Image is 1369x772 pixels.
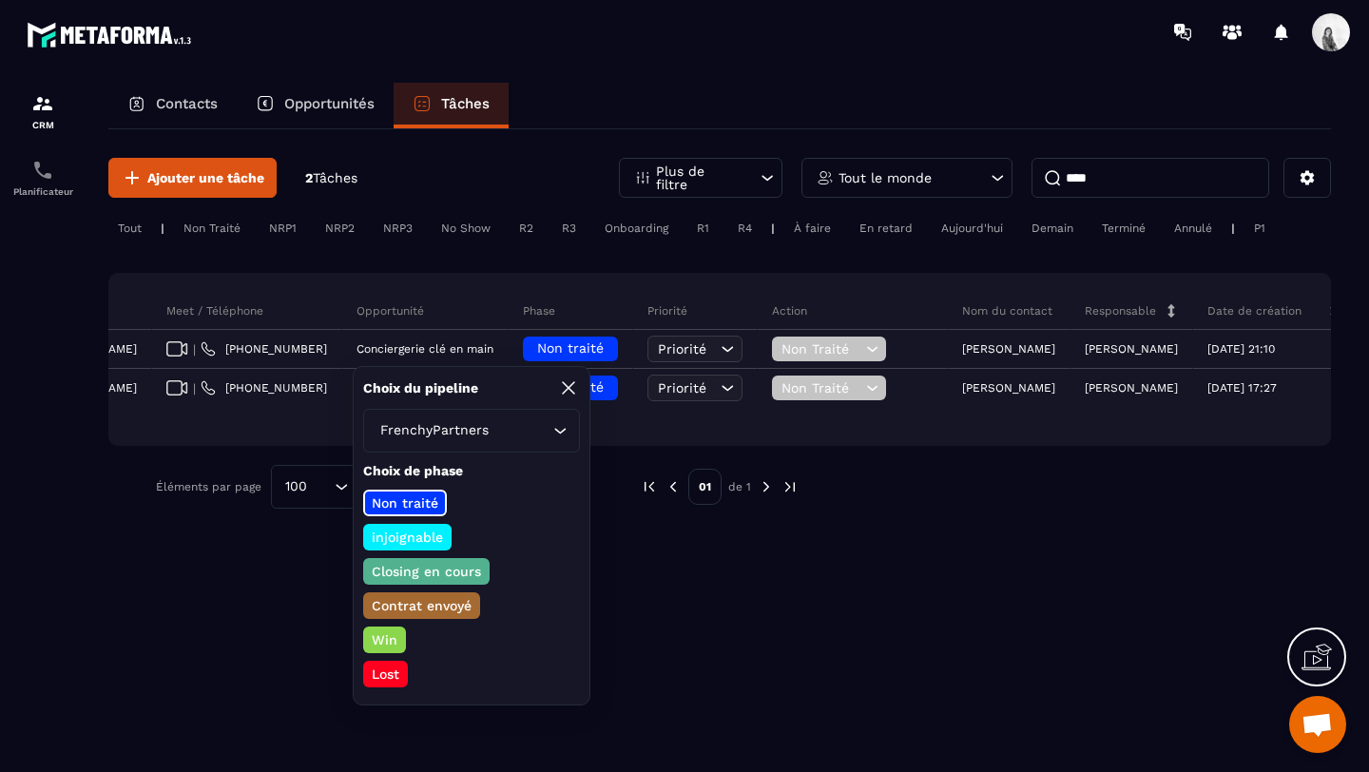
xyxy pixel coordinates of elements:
[1085,381,1178,395] p: [PERSON_NAME]
[492,420,549,441] input: Search for option
[523,303,555,318] p: Phase
[781,380,861,396] span: Non Traité
[369,528,446,547] p: injoignable
[147,168,264,187] span: Ajouter une tâche
[357,342,493,356] p: Conciergerie clé en main
[374,217,422,240] div: NRP3
[962,303,1052,318] p: Nom du contact
[771,222,775,235] p: |
[376,420,492,441] span: FrenchyPartners
[394,83,509,128] a: Tâches
[201,380,327,396] a: [PHONE_NUMBER]
[641,478,658,495] img: prev
[962,342,1055,356] p: [PERSON_NAME]
[108,217,151,240] div: Tout
[193,342,196,357] span: |
[166,303,263,318] p: Meet / Téléphone
[1022,217,1083,240] div: Demain
[850,217,922,240] div: En retard
[108,158,277,198] button: Ajouter une tâche
[156,95,218,112] p: Contacts
[201,341,327,357] a: [PHONE_NUMBER]
[314,476,330,497] input: Search for option
[728,479,751,494] p: de 1
[728,217,762,240] div: R4
[1085,303,1156,318] p: Responsable
[658,380,706,396] span: Priorité
[27,17,198,52] img: logo
[357,303,424,318] p: Opportunité
[1165,217,1222,240] div: Annulé
[758,478,775,495] img: next
[1289,696,1346,753] div: Ouvrir le chat
[1207,381,1277,395] p: [DATE] 17:27
[31,92,54,115] img: formation
[316,217,364,240] div: NRP2
[193,381,196,396] span: |
[781,341,861,357] span: Non Traité
[932,217,1012,240] div: Aujourd'hui
[369,665,402,684] p: Lost
[665,478,682,495] img: prev
[369,630,400,649] p: Win
[839,171,932,184] p: Tout le monde
[658,341,706,357] span: Priorité
[260,217,306,240] div: NRP1
[595,217,678,240] div: Onboarding
[305,169,357,187] p: 2
[31,159,54,182] img: scheduler
[784,217,840,240] div: À faire
[5,78,81,145] a: formationformationCRM
[656,164,740,191] p: Plus de filtre
[284,95,375,112] p: Opportunités
[537,340,604,356] span: Non traité
[369,596,474,615] p: Contrat envoyé
[174,217,250,240] div: Non Traité
[363,462,580,480] p: Choix de phase
[161,222,164,235] p: |
[5,120,81,130] p: CRM
[962,381,1055,395] p: [PERSON_NAME]
[369,493,441,512] p: Non traité
[1085,342,1178,356] p: [PERSON_NAME]
[1207,303,1302,318] p: Date de création
[647,303,687,318] p: Priorité
[156,480,261,493] p: Éléments par page
[5,186,81,197] p: Planificateur
[313,170,357,185] span: Tâches
[1231,222,1235,235] p: |
[1207,342,1275,356] p: [DATE] 21:10
[552,217,586,240] div: R3
[237,83,394,128] a: Opportunités
[363,409,580,453] div: Search for option
[108,83,237,128] a: Contacts
[1244,217,1275,240] div: P1
[369,562,484,581] p: Closing en cours
[5,145,81,211] a: schedulerschedulerPlanificateur
[271,465,357,509] div: Search for option
[1092,217,1155,240] div: Terminé
[363,379,478,397] p: Choix du pipeline
[441,95,490,112] p: Tâches
[772,303,807,318] p: Action
[687,217,719,240] div: R1
[781,478,799,495] img: next
[432,217,500,240] div: No Show
[279,476,314,497] span: 100
[688,469,722,505] p: 01
[510,217,543,240] div: R2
